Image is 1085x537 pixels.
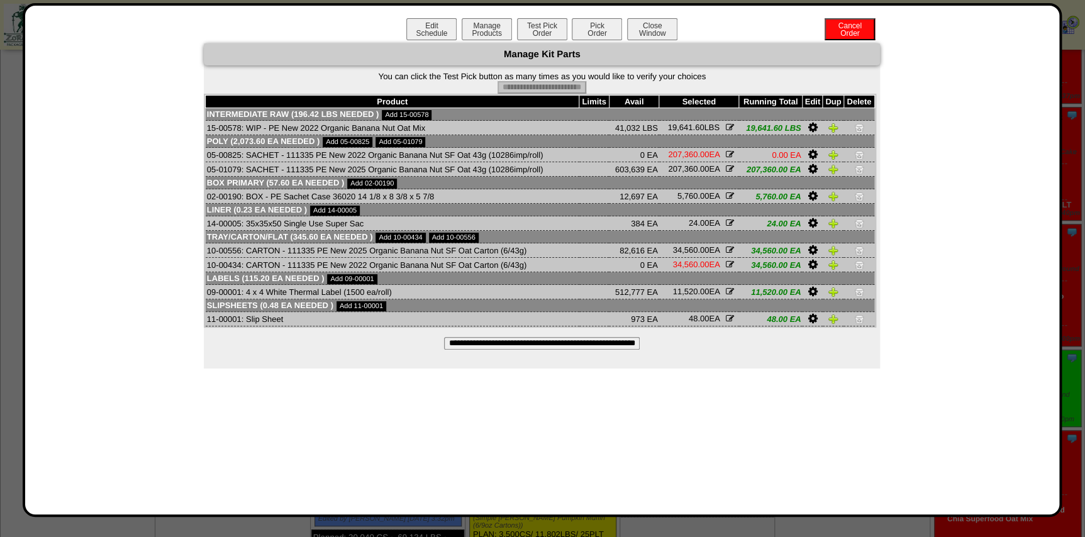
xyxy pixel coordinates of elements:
[206,258,579,272] td: 10-00434: CARTON - 111335 PE New 2022 Organic Banana Nut SF Oat Carton (6/43g)
[376,233,425,243] a: Add 10-00434
[739,189,803,204] td: 5,760.00 EA
[739,312,803,326] td: 48.00 EA
[579,96,609,108] th: Limits
[462,18,512,40] button: ManageProducts
[828,287,838,297] img: Duplicate Item
[382,110,431,120] a: Add 15-00578
[668,150,720,159] span: EA
[689,218,709,228] span: 24.00
[206,231,874,243] td: Tray/Carton/Flat (345.60 EA needed )
[677,191,709,201] span: 5,760.00
[609,96,659,108] th: Avail
[739,285,803,299] td: 11,520.00 EA
[347,179,397,189] a: Add 02-00190
[854,164,864,174] img: Delete Item
[206,216,579,231] td: 14-00005: 35x35x50 Single Use Super Sac
[376,137,425,147] a: Add 05-01079
[206,162,579,177] td: 05-01079: SACHET - 111335 PE New 2025 Organic Banana Nut SF Oat 43g (10286imp/roll)
[854,123,864,133] img: Delete Item
[739,258,803,272] td: 34,560.00 EA
[206,204,874,216] td: Liner (0.23 EA needed )
[327,274,377,284] a: Add 09-00001
[854,218,864,228] img: Delete Item
[609,258,659,272] td: 0 EA
[828,218,838,228] img: Duplicate Item
[429,233,479,243] a: Add 10-00556
[672,287,709,296] span: 11,520.00
[406,18,457,40] button: EditSchedule
[739,96,803,108] th: Running Total
[739,162,803,177] td: 207,360.00 EA
[854,191,864,201] img: Delete Item
[609,162,659,177] td: 603,639 EA
[609,121,659,135] td: 41,032 LBS
[206,135,874,148] td: Poly (2,073.60 EA needed )
[828,164,838,174] img: Duplicate Item
[828,260,838,270] img: Duplicate Item
[672,260,719,269] span: EA
[854,260,864,270] img: Delete Item
[609,189,659,204] td: 12,697 EA
[828,191,838,201] img: Duplicate Item
[828,314,838,324] img: Duplicate Item
[854,245,864,255] img: Delete Item
[825,18,875,40] button: CancelOrder
[626,28,679,38] a: CloseWindow
[206,272,874,285] td: Labels (115.20 EA needed )
[668,164,720,174] span: EA
[206,312,579,326] td: 11-00001: Slip Sheet
[668,150,709,159] span: 207,360.00
[517,18,567,40] button: Test PickOrder
[854,314,864,324] img: Delete Item
[823,96,843,108] th: Dup
[323,137,372,147] a: Add 05-00825
[206,177,874,189] td: Box Primary (57.60 EA needed )
[668,123,704,132] span: 19,641.60
[609,148,659,162] td: 0 EA
[672,245,709,255] span: 34,560.00
[659,96,739,108] th: Selected
[627,18,677,40] button: CloseWindow
[677,191,720,201] span: EA
[672,245,719,255] span: EA
[672,260,709,269] span: 34,560.00
[206,299,874,312] td: Slipsheets (0.48 EA needed )
[206,96,579,108] th: Product
[739,243,803,258] td: 34,560.00 EA
[689,314,709,323] span: 48.00
[204,43,880,65] div: Manage Kit Parts
[609,216,659,231] td: 384 EA
[843,96,874,108] th: Delete
[689,218,720,228] span: EA
[828,245,838,255] img: Duplicate Item
[206,121,579,135] td: 15-00578: WIP - PE New 2022 Organic Banana Nut Oat Mix
[609,285,659,299] td: 512,777 EA
[854,287,864,297] img: Delete Item
[609,312,659,326] td: 973 EA
[672,287,719,296] span: EA
[828,123,838,133] img: Duplicate Item
[854,150,864,160] img: Delete Item
[689,314,720,323] span: EA
[337,301,386,311] a: Add 11-00001
[828,150,838,160] img: Duplicate Item
[739,216,803,231] td: 24.00 EA
[206,243,579,258] td: 10-00556: CARTON - 111335 PE New 2025 Organic Banana Nut SF Oat Carton (6/43g)
[206,148,579,162] td: 05-00825: SACHET - 111335 PE New 2022 Organic Banana Nut SF Oat 43g (10286imp/roll)
[310,206,360,216] a: Add 14-00005
[668,123,720,132] span: LBS
[802,96,823,108] th: Edit
[206,189,579,204] td: 02-00190: BOX - PE Sachet Case 36020 14 1/8 x 8 3/8 x 5 7/8
[739,121,803,135] td: 19,641.60 LBS
[739,148,803,162] td: 0.00 EA
[668,164,709,174] span: 207,360.00
[206,285,579,299] td: 09-00001: 4 x 4 White Thermal Label (1500 ea/roll)
[572,18,622,40] button: PickOrder
[206,108,874,121] td: Intermediate Raw (196.42 LBS needed )
[609,243,659,258] td: 82,616 EA
[204,72,880,94] form: You can click the Test Pick button as many times as you would like to verify your choices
